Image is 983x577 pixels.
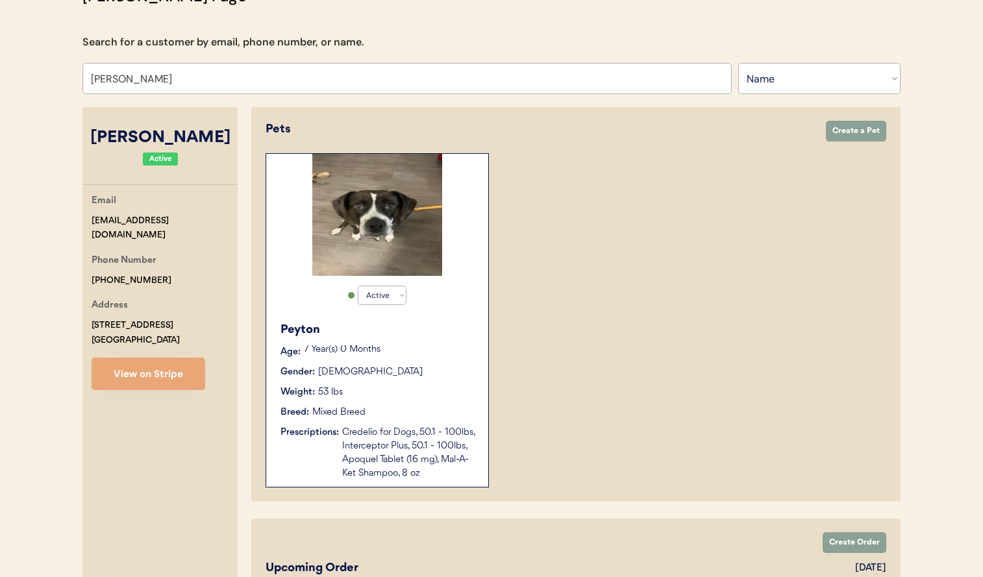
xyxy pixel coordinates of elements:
div: Peyton [280,321,475,339]
div: 53 lbs [318,386,343,399]
button: Create Order [823,532,886,553]
div: Phone Number [92,253,156,269]
button: View on Stripe [92,358,205,390]
button: Create a Pet [826,121,886,141]
div: Pets [266,121,813,138]
div: Email [92,193,116,210]
div: [DEMOGRAPHIC_DATA] [318,365,423,379]
div: Search for a customer by email, phone number, or name. [82,34,364,50]
div: Upcoming Order [266,559,358,577]
div: Weight: [280,386,315,399]
div: [DATE] [855,561,886,575]
div: [PHONE_NUMBER] [92,273,171,288]
div: [EMAIL_ADDRESS][DOMAIN_NAME] [92,214,238,243]
div: Age: [280,345,301,359]
div: Prescriptions: [280,426,339,439]
div: Address [92,298,128,314]
div: Credelio for Dogs, 50.1 - 100lbs, Interceptor Plus, 50.1 - 100lbs, Apoquel Tablet (16 mg), Mal-A-... [342,426,475,480]
p: 7 Year(s) 0 Months [304,345,475,354]
div: Gender: [280,365,315,379]
input: Search by name [82,63,732,94]
div: Mixed Breed [312,406,366,419]
div: [STREET_ADDRESS] [GEOGRAPHIC_DATA] [92,318,180,348]
div: Breed: [280,406,309,419]
img: image.jpg [312,154,442,276]
div: [PERSON_NAME] [82,126,238,151]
